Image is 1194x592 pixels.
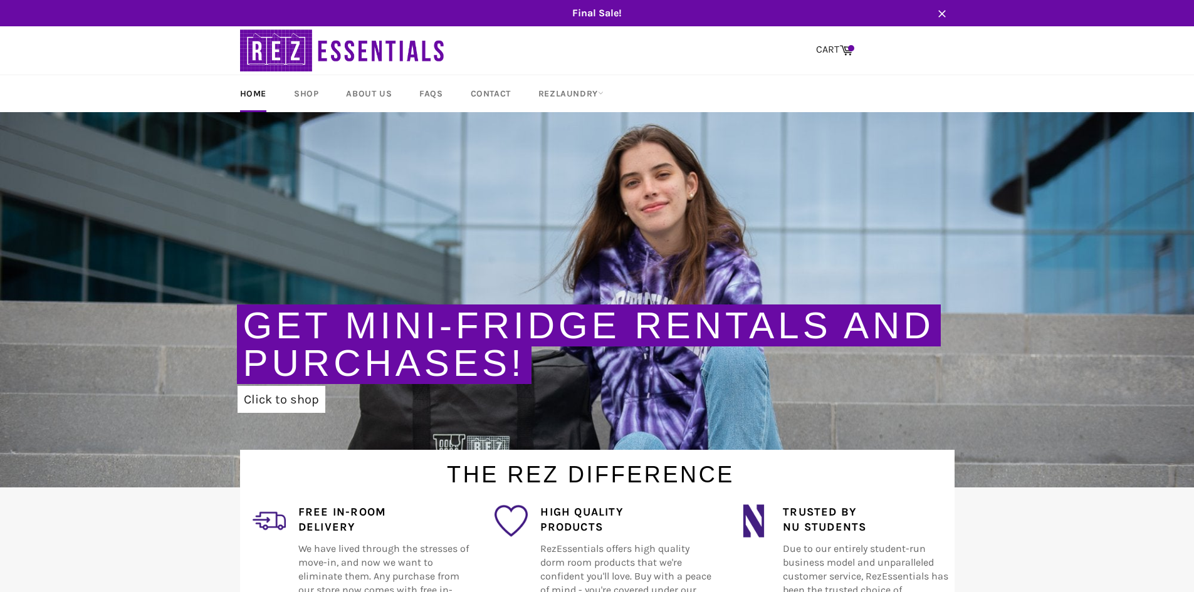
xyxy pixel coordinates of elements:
h1: The Rez Difference [228,450,955,491]
a: RezLaundry [526,75,616,112]
a: Home [228,75,279,112]
img: RezEssentials [240,26,447,75]
h4: Trusted by NU Students [783,504,954,536]
a: FAQs [407,75,455,112]
span: Final Sale! [228,6,967,20]
a: About Us [333,75,404,112]
h4: High Quality Products [540,504,711,536]
a: Contact [458,75,523,112]
a: Click to shop [238,386,325,413]
h4: Free In-Room Delivery [298,504,469,536]
a: CART [810,37,859,63]
img: delivery_2.png [253,504,286,537]
a: Get Mini-Fridge Rentals and Purchases! [243,304,935,384]
img: northwestern_wildcats_tiny.png [737,504,770,537]
img: favorite_1.png [495,504,528,537]
a: Shop [281,75,331,112]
